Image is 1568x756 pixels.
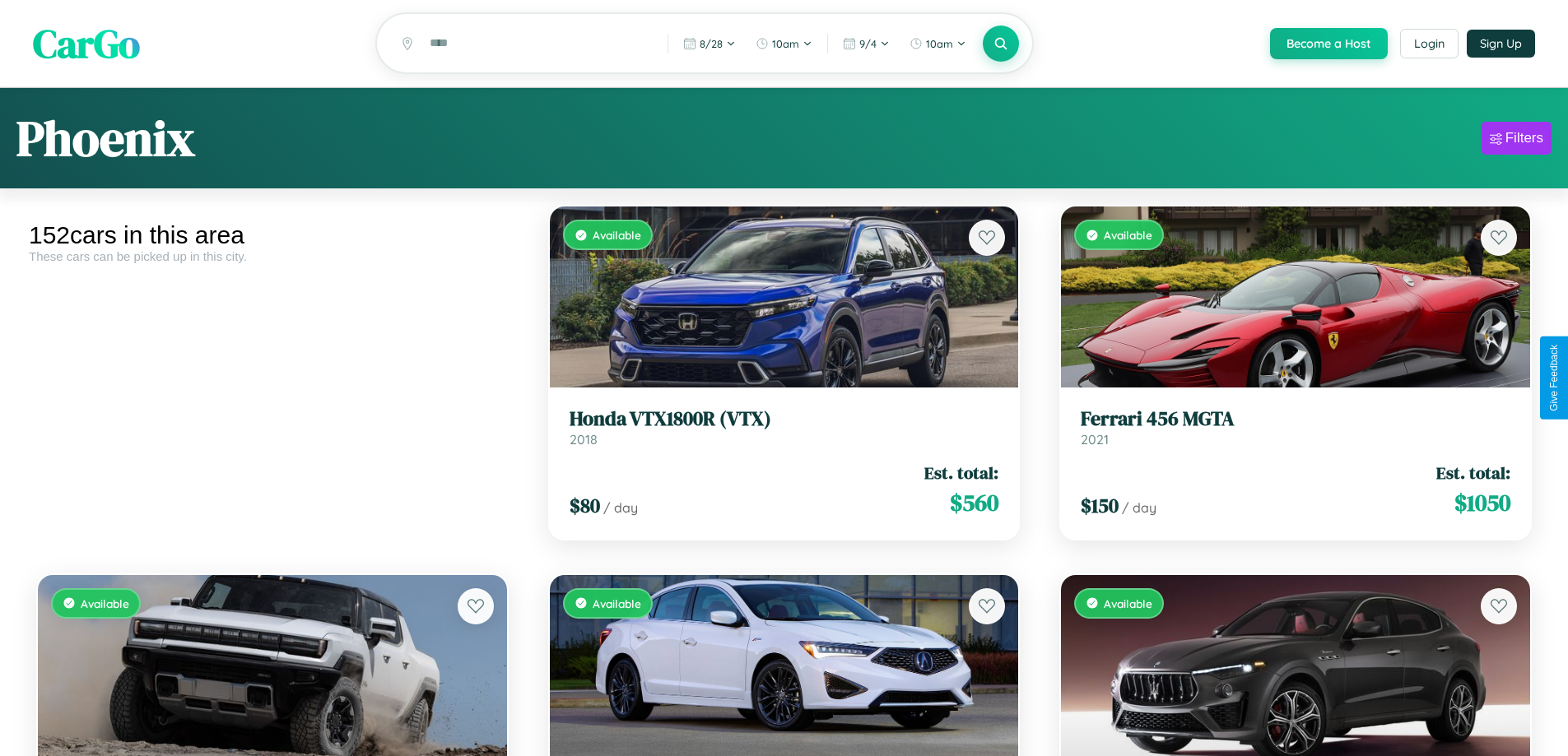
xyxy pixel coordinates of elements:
[33,16,140,71] span: CarGo
[1467,30,1535,58] button: Sign Up
[1482,122,1552,155] button: Filters
[603,499,638,516] span: / day
[950,486,998,519] span: $ 560
[570,492,600,519] span: $ 80
[1270,28,1388,59] button: Become a Host
[1454,486,1510,519] span: $ 1050
[593,596,641,610] span: Available
[570,407,999,431] h3: Honda VTX1800R (VTX)
[1436,461,1510,485] span: Est. total:
[772,37,799,50] span: 10am
[1081,492,1119,519] span: $ 150
[1400,29,1459,58] button: Login
[29,221,516,249] div: 152 cars in this area
[924,461,998,485] span: Est. total:
[593,228,641,242] span: Available
[81,596,129,610] span: Available
[1122,499,1156,516] span: / day
[16,104,195,172] h1: Phoenix
[1548,345,1560,411] div: Give Feedback
[1081,407,1510,448] a: Ferrari 456 MGTA2021
[1081,431,1109,448] span: 2021
[1104,228,1152,242] span: Available
[835,30,898,57] button: 9/4
[700,37,723,50] span: 8 / 28
[570,431,598,448] span: 2018
[747,30,821,57] button: 10am
[926,37,953,50] span: 10am
[901,30,975,57] button: 10am
[675,30,744,57] button: 8/28
[570,407,999,448] a: Honda VTX1800R (VTX)2018
[29,249,516,263] div: These cars can be picked up in this city.
[1104,596,1152,610] span: Available
[1081,407,1510,431] h3: Ferrari 456 MGTA
[859,37,877,50] span: 9 / 4
[1505,130,1543,146] div: Filters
